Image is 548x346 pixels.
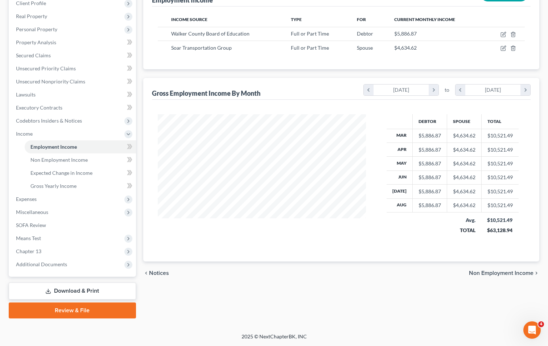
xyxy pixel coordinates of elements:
[10,101,136,114] a: Executory Contracts
[171,17,207,22] span: Income Source
[16,104,62,111] span: Executory Contracts
[387,170,413,184] th: Jun
[387,198,413,212] th: Aug
[16,91,36,98] span: Lawsuits
[387,185,413,198] th: [DATE]
[9,302,136,318] a: Review & File
[16,39,56,45] span: Property Analysis
[143,270,169,276] button: chevron_left Notices
[453,132,475,139] div: $4,634.62
[419,160,441,167] div: $5,886.87
[374,85,429,95] div: [DATE]
[469,270,539,276] button: Non Employment Income chevron_right
[16,52,51,58] span: Secured Claims
[25,153,136,166] a: Non Employment Income
[291,45,329,51] span: Full or Part Time
[453,188,475,195] div: $4,634.62
[152,89,260,98] div: Gross Employment Income By Month
[453,217,475,224] div: Avg.
[291,30,329,37] span: Full or Part Time
[481,143,519,156] td: $10,521.49
[538,321,544,327] span: 4
[520,85,530,95] i: chevron_right
[10,49,136,62] a: Secured Claims
[16,13,47,19] span: Real Property
[16,209,48,215] span: Miscellaneous
[481,114,519,129] th: Total
[419,188,441,195] div: $5,886.87
[30,183,77,189] span: Gross Yearly Income
[25,180,136,193] a: Gross Yearly Income
[25,166,136,180] a: Expected Change in Income
[10,219,136,232] a: SOFA Review
[387,143,413,156] th: Apr
[481,157,519,170] td: $10,521.49
[357,45,373,51] span: Spouse
[30,157,88,163] span: Non Employment Income
[364,85,374,95] i: chevron_left
[16,26,57,32] span: Personal Property
[16,235,41,241] span: Means Test
[453,146,475,153] div: $4,634.62
[10,88,136,101] a: Lawsuits
[16,131,33,137] span: Income
[394,45,417,51] span: $4,634.62
[10,75,136,88] a: Unsecured Nonpriority Claims
[481,185,519,198] td: $10,521.49
[30,144,77,150] span: Employment Income
[487,217,513,224] div: $10,521.49
[419,132,441,139] div: $5,886.87
[394,17,455,22] span: Current Monthly Income
[16,65,76,71] span: Unsecured Priority Claims
[533,270,539,276] i: chevron_right
[447,114,481,129] th: Spouse
[10,62,136,75] a: Unsecured Priority Claims
[291,17,302,22] span: Type
[453,160,475,167] div: $4,634.62
[10,36,136,49] a: Property Analysis
[171,45,232,51] span: Soar Transportation Group
[453,174,475,181] div: $4,634.62
[429,85,438,95] i: chevron_right
[16,78,85,85] span: Unsecured Nonpriority Claims
[419,202,441,209] div: $5,886.87
[67,333,481,346] div: 2025 © NextChapterBK, INC
[412,114,447,129] th: Debtor
[357,30,373,37] span: Debtor
[16,118,82,124] span: Codebtors Insiders & Notices
[487,227,513,234] div: $63,128.94
[16,196,37,202] span: Expenses
[171,30,250,37] span: Walker County Board of Education
[143,270,149,276] i: chevron_left
[453,227,475,234] div: TOTAL
[16,222,46,228] span: SOFA Review
[16,248,41,254] span: Chapter 13
[387,157,413,170] th: May
[469,270,533,276] span: Non Employment Income
[30,170,92,176] span: Expected Change in Income
[481,129,519,143] td: $10,521.49
[25,140,136,153] a: Employment Income
[16,261,67,267] span: Additional Documents
[445,86,449,94] span: to
[387,129,413,143] th: Mar
[419,146,441,153] div: $5,886.87
[419,174,441,181] div: $5,886.87
[357,17,366,22] span: For
[453,202,475,209] div: $4,634.62
[9,283,136,300] a: Download & Print
[523,321,541,339] iframe: Intercom live chat
[481,170,519,184] td: $10,521.49
[481,198,519,212] td: $10,521.49
[465,85,521,95] div: [DATE]
[394,30,417,37] span: $5,886.87
[149,270,169,276] span: Notices
[456,85,465,95] i: chevron_left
